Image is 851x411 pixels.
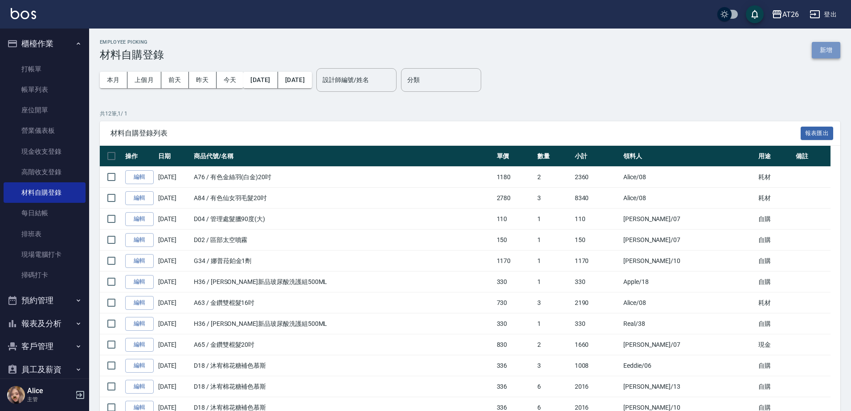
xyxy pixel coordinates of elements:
a: 新增 [812,45,840,54]
td: 1170 [495,251,536,271]
th: 領料人 [621,146,757,167]
td: D04 / 管理處髮臘90度(大) [192,209,495,230]
td: Eeddie /06 [621,355,757,376]
button: 報表及分析 [4,312,86,335]
h3: 材料自購登錄 [100,49,164,61]
td: 730 [495,292,536,313]
td: 2016 [573,376,621,397]
td: A84 / 有色仙女羽毛髮20吋 [192,188,495,209]
a: 排班表 [4,224,86,244]
td: 1 [535,251,572,271]
td: [DATE] [156,230,192,251]
td: 1170 [573,251,621,271]
td: 8340 [573,188,621,209]
td: 110 [573,209,621,230]
td: 自購 [756,355,793,376]
td: D02 / 區部太空噴霧 [192,230,495,251]
td: 1 [535,313,572,334]
td: 1 [535,209,572,230]
td: 3 [535,188,572,209]
td: 336 [495,355,536,376]
td: G34 / 娜普菈鉑金1劑 [192,251,495,271]
td: Apple /18 [621,271,757,292]
td: D18 / 沐宥棉花糖補色慕斯 [192,355,495,376]
button: 前天 [161,72,189,88]
td: 330 [495,271,536,292]
td: Alice /08 [621,292,757,313]
a: 編輯 [125,233,154,247]
th: 單價 [495,146,536,167]
a: 現金收支登錄 [4,141,86,162]
a: 編輯 [125,170,154,184]
td: 1 [535,230,572,251]
td: 3 [535,292,572,313]
td: 3 [535,355,572,376]
div: AT26 [782,9,799,20]
a: 編輯 [125,317,154,331]
td: [PERSON_NAME] /10 [621,251,757,271]
td: 2 [535,334,572,355]
a: 帳單列表 [4,79,86,100]
td: [DATE] [156,209,192,230]
td: [PERSON_NAME] /13 [621,376,757,397]
td: 耗材 [756,188,793,209]
td: [PERSON_NAME] /07 [621,209,757,230]
a: 編輯 [125,254,154,268]
th: 商品代號/名稱 [192,146,495,167]
th: 操作 [123,146,156,167]
a: 編輯 [125,191,154,205]
a: 現場電腦打卡 [4,244,86,265]
td: 1 [535,271,572,292]
td: [PERSON_NAME] /07 [621,230,757,251]
td: [DATE] [156,271,192,292]
span: 材料自購登錄列表 [110,129,801,138]
td: H36 / [PERSON_NAME]新品玻尿酸洗護組500ML [192,271,495,292]
a: 座位開單 [4,100,86,120]
a: 編輯 [125,338,154,352]
td: 耗材 [756,292,793,313]
td: 330 [573,271,621,292]
td: [DATE] [156,167,192,188]
th: 備註 [794,146,831,167]
td: [DATE] [156,292,192,313]
th: 用途 [756,146,793,167]
td: Real /38 [621,313,757,334]
button: 本月 [100,72,127,88]
button: 上個月 [127,72,161,88]
td: 150 [573,230,621,251]
a: 編輯 [125,212,154,226]
a: 報表匯出 [801,128,834,137]
button: 客戶管理 [4,335,86,358]
td: [DATE] [156,313,192,334]
td: 自購 [756,313,793,334]
p: 共 12 筆, 1 / 1 [100,110,840,118]
button: 員工及薪資 [4,358,86,381]
a: 編輯 [125,296,154,310]
td: 110 [495,209,536,230]
td: 1008 [573,355,621,376]
td: 自購 [756,376,793,397]
td: A63 / 金鑽雙棍髮16吋 [192,292,495,313]
td: 330 [495,313,536,334]
td: 自購 [756,251,793,271]
td: H36 / [PERSON_NAME]新品玻尿酸洗護組500ML [192,313,495,334]
a: 打帳單 [4,59,86,79]
td: [DATE] [156,334,192,355]
td: 2360 [573,167,621,188]
td: 150 [495,230,536,251]
td: Alice /08 [621,188,757,209]
td: 現金 [756,334,793,355]
a: 編輯 [125,359,154,373]
a: 材料自購登錄 [4,182,86,203]
th: 數量 [535,146,572,167]
td: [DATE] [156,251,192,271]
td: Alice /08 [621,167,757,188]
button: AT26 [768,5,802,24]
td: 2190 [573,292,621,313]
td: A76 / 有色金絲羽(白金)20吋 [192,167,495,188]
button: 今天 [217,72,244,88]
button: 登出 [806,6,840,23]
td: 耗材 [756,167,793,188]
td: 1180 [495,167,536,188]
p: 主管 [27,395,73,403]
